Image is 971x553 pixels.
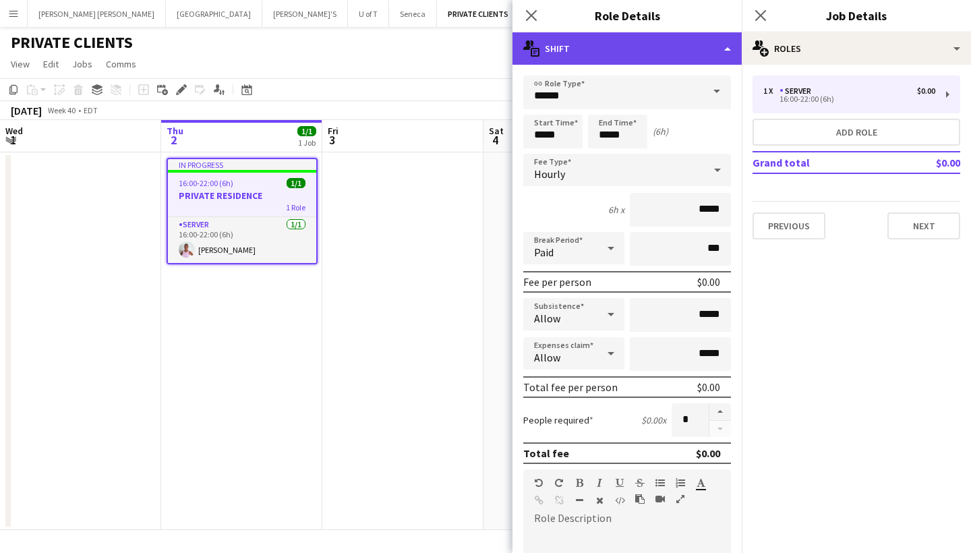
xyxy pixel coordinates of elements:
[487,132,504,148] span: 4
[887,212,960,239] button: Next
[100,55,142,73] a: Comms
[38,55,64,73] a: Edit
[512,7,742,24] h3: Role Details
[3,132,23,148] span: 1
[165,132,183,148] span: 2
[389,1,437,27] button: Seneca
[348,1,389,27] button: U of T
[328,125,339,137] span: Fri
[512,32,742,65] div: Shift
[167,125,183,137] span: Thu
[168,159,316,170] div: In progress
[653,125,668,138] div: (6h)
[5,55,35,73] a: View
[635,477,645,488] button: Strikethrough
[167,158,318,264] app-job-card: In progress16:00-22:00 (6h)1/1PRIVATE RESIDENCE1 RoleSERVER1/116:00-22:00 (6h)[PERSON_NAME]
[742,32,971,65] div: Roles
[655,477,665,488] button: Unordered List
[763,86,779,96] div: 1 x
[11,58,30,70] span: View
[763,96,935,103] div: 16:00-22:00 (6h)
[286,202,305,212] span: 1 Role
[897,152,960,173] td: $0.00
[779,86,817,96] div: SERVER
[676,477,685,488] button: Ordered List
[697,380,720,394] div: $0.00
[534,351,560,364] span: Allow
[523,380,618,394] div: Total fee per person
[655,494,665,504] button: Insert video
[753,152,897,173] td: Grand total
[615,495,624,506] button: HTML Code
[106,58,136,70] span: Comms
[534,312,560,325] span: Allow
[523,414,593,426] label: People required
[168,217,316,263] app-card-role: SERVER1/116:00-22:00 (6h)[PERSON_NAME]
[28,1,166,27] button: [PERSON_NAME] [PERSON_NAME]
[575,477,584,488] button: Bold
[287,178,305,188] span: 1/1
[641,414,666,426] div: $0.00 x
[534,167,565,181] span: Hourly
[753,119,960,146] button: Add role
[595,477,604,488] button: Italic
[298,138,316,148] div: 1 Job
[11,104,42,117] div: [DATE]
[84,105,98,115] div: EDT
[697,275,720,289] div: $0.00
[297,126,316,136] span: 1/1
[595,495,604,506] button: Clear Formatting
[326,132,339,148] span: 3
[534,245,554,259] span: Paid
[489,125,504,137] span: Sat
[45,105,78,115] span: Week 40
[575,495,584,506] button: Horizontal Line
[523,275,591,289] div: Fee per person
[917,86,935,96] div: $0.00
[72,58,92,70] span: Jobs
[166,1,262,27] button: [GEOGRAPHIC_DATA]
[608,204,624,216] div: 6h x
[709,403,731,421] button: Increase
[5,125,23,137] span: Wed
[43,58,59,70] span: Edit
[67,55,98,73] a: Jobs
[179,178,233,188] span: 16:00-22:00 (6h)
[554,477,564,488] button: Redo
[753,212,825,239] button: Previous
[262,1,348,27] button: [PERSON_NAME]'S
[11,32,133,53] h1: PRIVATE CLIENTS
[696,477,705,488] button: Text Color
[742,7,971,24] h3: Job Details
[534,477,543,488] button: Undo
[635,494,645,504] button: Paste as plain text
[168,190,316,202] h3: PRIVATE RESIDENCE
[676,494,685,504] button: Fullscreen
[437,1,520,27] button: PRIVATE CLIENTS
[615,477,624,488] button: Underline
[523,446,569,460] div: Total fee
[696,446,720,460] div: $0.00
